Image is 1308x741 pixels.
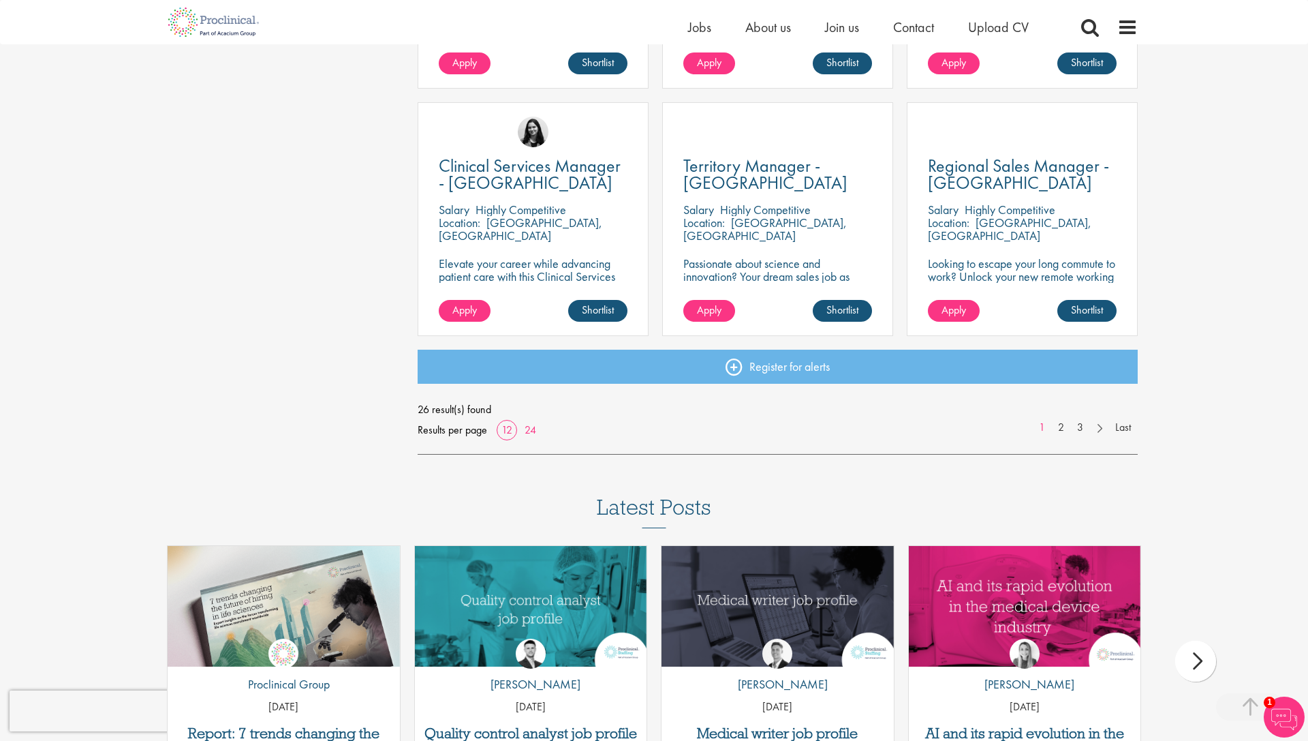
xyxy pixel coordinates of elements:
a: Join us [825,18,859,36]
a: Shortlist [1057,52,1117,74]
span: Apply [452,303,477,317]
a: Link to a post [168,546,400,667]
a: Hannah Burke [PERSON_NAME] [974,639,1074,700]
a: Quality control analyst job profile [422,726,640,741]
a: Apply [928,52,980,74]
a: About us [745,18,791,36]
a: Shortlist [1057,300,1117,322]
a: Apply [928,300,980,322]
img: Proclinical Group [268,639,298,669]
p: Highly Competitive [965,202,1055,217]
a: Shortlist [813,52,872,74]
div: next [1175,641,1216,682]
a: Joshua Godden [PERSON_NAME] [480,639,580,700]
p: [DATE] [415,699,647,715]
a: Apply [439,300,490,322]
p: [PERSON_NAME] [728,676,828,693]
img: Indre Stankeviciute [518,117,548,147]
span: Salary [683,202,714,217]
p: [PERSON_NAME] [480,676,580,693]
a: 2 [1051,420,1071,436]
img: Proclinical: Life sciences hiring trends report 2025 [168,546,400,677]
p: Passionate about science and innovation? Your dream sales job as Territory Manager awaits! [683,257,872,296]
span: Salary [928,202,959,217]
p: [DATE] [909,699,1141,715]
span: Clinical Services Manager - [GEOGRAPHIC_DATA] [439,154,621,194]
span: Territory Manager - [GEOGRAPHIC_DATA] [683,154,847,194]
span: Location: [928,215,969,230]
iframe: reCAPTCHA [10,691,184,731]
span: Apply [697,55,721,70]
img: AI and Its Impact on the Medical Device Industry | Proclinical [909,546,1141,667]
img: Joshua Godden [516,639,546,669]
span: Apply [941,55,966,70]
a: Jobs [688,18,711,36]
img: Chatbot [1264,697,1305,738]
p: Elevate your career while advancing patient care with this Clinical Services Manager position wit... [439,257,627,309]
p: Highly Competitive [720,202,811,217]
img: Medical writer job profile [661,546,894,667]
p: [GEOGRAPHIC_DATA], [GEOGRAPHIC_DATA] [439,215,602,243]
p: [DATE] [168,699,400,715]
a: Shortlist [813,300,872,322]
a: Link to a post [415,546,647,667]
a: Upload CV [968,18,1029,36]
a: 24 [520,423,541,437]
span: Apply [697,303,721,317]
span: Apply [941,303,966,317]
span: Apply [452,55,477,70]
a: Link to a post [661,546,894,667]
a: Apply [439,52,490,74]
a: 3 [1070,420,1090,436]
p: [GEOGRAPHIC_DATA], [GEOGRAPHIC_DATA] [928,215,1091,243]
h3: Latest Posts [597,496,711,528]
span: Location: [683,215,725,230]
span: Results per page [418,420,487,440]
p: [DATE] [661,699,894,715]
a: 12 [497,423,517,437]
span: Location: [439,215,480,230]
p: Proclinical Group [238,676,330,693]
a: Proclinical Group Proclinical Group [238,639,330,700]
span: 1 [1264,697,1275,708]
a: Shortlist [568,300,627,322]
a: Regional Sales Manager - [GEOGRAPHIC_DATA] [928,157,1117,192]
a: Clinical Services Manager - [GEOGRAPHIC_DATA] [439,157,627,192]
a: Apply [683,52,735,74]
a: Territory Manager - [GEOGRAPHIC_DATA] [683,157,872,192]
img: George Watson [762,639,792,669]
a: Shortlist [568,52,627,74]
a: Link to a post [909,546,1141,667]
p: [PERSON_NAME] [974,676,1074,693]
a: 1 [1032,420,1052,436]
span: Salary [439,202,469,217]
a: Medical writer job profile [668,726,887,741]
a: Apply [683,300,735,322]
p: Highly Competitive [476,202,566,217]
a: Register for alerts [418,350,1138,384]
img: quality control analyst job profile [415,546,647,667]
span: 26 result(s) found [418,399,1138,420]
p: Looking to escape your long commute to work? Unlock your new remote working position with this ex... [928,257,1117,309]
p: [GEOGRAPHIC_DATA], [GEOGRAPHIC_DATA] [683,215,847,243]
img: Hannah Burke [1010,639,1040,669]
a: George Watson [PERSON_NAME] [728,639,828,700]
a: Last [1108,420,1138,436]
span: Regional Sales Manager - [GEOGRAPHIC_DATA] [928,154,1109,194]
a: Contact [893,18,934,36]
